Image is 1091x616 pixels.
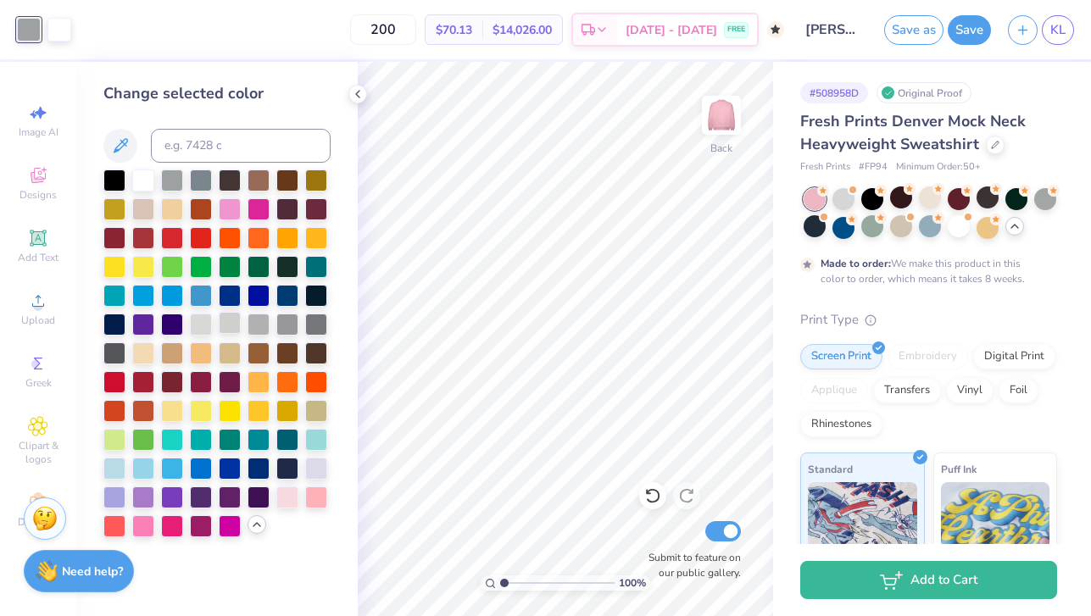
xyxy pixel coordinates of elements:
[800,160,850,175] span: Fresh Prints
[1050,20,1066,40] span: KL
[859,160,888,175] span: # FP94
[808,460,853,478] span: Standard
[800,378,868,403] div: Applique
[941,482,1050,567] img: Puff Ink
[873,378,941,403] div: Transfers
[103,82,331,105] div: Change selected color
[639,550,741,580] label: Submit to feature on our public gallery.
[946,378,994,403] div: Vinyl
[1042,15,1074,45] a: KL
[19,125,58,139] span: Image AI
[800,561,1057,599] button: Add to Cart
[896,160,981,175] span: Minimum Order: 50 +
[821,257,891,270] strong: Made to order:
[436,21,472,39] span: $70.13
[999,378,1038,403] div: Foil
[800,412,882,437] div: Rhinestones
[710,141,732,156] div: Back
[619,575,646,591] span: 100 %
[793,13,876,47] input: Untitled Design
[884,15,943,45] button: Save as
[18,251,58,264] span: Add Text
[493,21,552,39] span: $14,026.00
[800,344,882,369] div: Screen Print
[626,21,717,39] span: [DATE] - [DATE]
[727,24,745,36] span: FREE
[877,82,971,103] div: Original Proof
[888,344,968,369] div: Embroidery
[19,188,57,202] span: Designs
[948,15,991,45] button: Save
[704,98,738,132] img: Back
[808,482,917,567] img: Standard
[18,515,58,529] span: Decorate
[800,82,868,103] div: # 508958D
[8,439,68,466] span: Clipart & logos
[62,563,123,580] strong: Need help?
[941,460,977,478] span: Puff Ink
[821,256,1029,286] div: We make this product in this color to order, which means it takes 8 weeks.
[800,310,1057,330] div: Print Type
[800,111,1026,154] span: Fresh Prints Denver Mock Neck Heavyweight Sweatshirt
[21,314,55,327] span: Upload
[973,344,1055,369] div: Digital Print
[25,376,52,390] span: Greek
[151,129,331,163] input: e.g. 7428 c
[350,14,416,45] input: – –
